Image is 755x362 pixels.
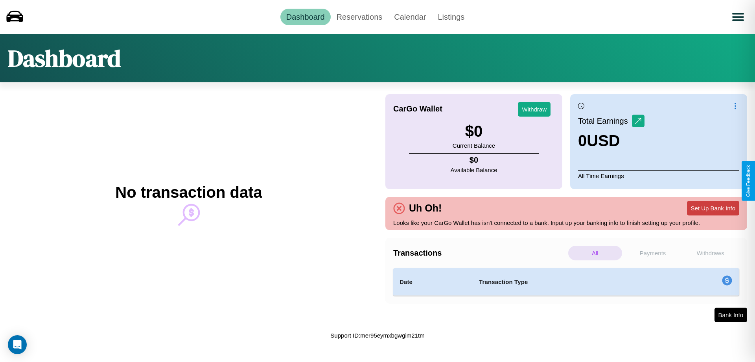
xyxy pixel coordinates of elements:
[479,277,657,287] h4: Transaction Type
[432,9,470,25] a: Listings
[331,9,389,25] a: Reservations
[578,132,645,150] h3: 0 USD
[518,102,551,117] button: Withdraw
[451,165,497,175] p: Available Balance
[400,277,466,287] h4: Date
[393,268,739,296] table: simple table
[687,201,739,215] button: Set Up Bank Info
[626,246,680,260] p: Payments
[8,335,27,354] div: Open Intercom Messenger
[453,140,495,151] p: Current Balance
[578,170,739,181] p: All Time Earnings
[115,184,262,201] h2: No transaction data
[727,6,749,28] button: Open menu
[578,114,632,128] p: Total Earnings
[393,217,739,228] p: Looks like your CarGo Wallet has isn't connected to a bank. Input up your banking info to finish ...
[405,202,446,214] h4: Uh Oh!
[453,123,495,140] h3: $ 0
[8,42,121,74] h1: Dashboard
[451,156,497,165] h4: $ 0
[714,308,747,322] button: Bank Info
[568,246,622,260] p: All
[280,9,331,25] a: Dashboard
[393,249,566,258] h4: Transactions
[683,246,737,260] p: Withdraws
[388,9,432,25] a: Calendar
[746,165,751,197] div: Give Feedback
[330,330,424,341] p: Support ID: mer95eymxbgwgim21tm
[393,104,442,113] h4: CarGo Wallet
